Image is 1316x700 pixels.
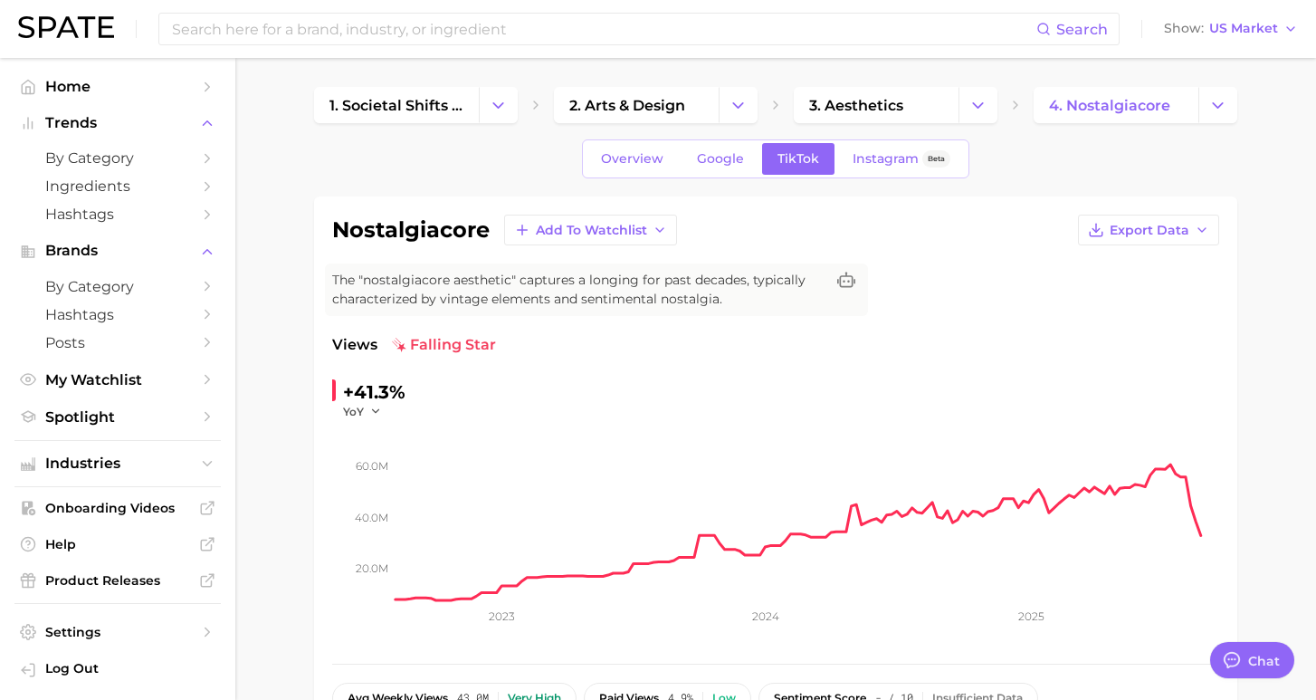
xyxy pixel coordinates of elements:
input: Search here for a brand, industry, or ingredient [170,14,1036,44]
button: Export Data [1078,215,1219,245]
span: Log Out [45,660,206,676]
img: falling star [392,338,406,352]
h1: nostalgiacore [332,219,490,241]
a: Hashtags [14,301,221,329]
button: Brands [14,237,221,264]
a: by Category [14,273,221,301]
span: The "nostalgiacore aesthetic" captures a longing for past decades, typically characterized by vin... [332,271,825,309]
a: 2. arts & design [554,87,719,123]
button: Change Category [958,87,997,123]
a: Product Releases [14,567,221,594]
span: Brands [45,243,190,259]
span: Instagram [853,151,919,167]
span: falling star [392,334,496,356]
span: Overview [601,151,663,167]
a: 3. aesthetics [794,87,958,123]
span: Add to Watchlist [536,223,647,238]
a: Home [14,72,221,101]
span: Industries [45,455,190,472]
a: 1. societal shifts & culture [314,87,479,123]
tspan: 20.0m [356,561,388,575]
span: Spotlight [45,408,190,426]
span: Help [45,536,190,552]
tspan: 60.0m [356,459,388,473]
button: ShowUS Market [1159,17,1302,41]
button: Trends [14,110,221,137]
span: Onboarding Videos [45,500,190,516]
a: by Category [14,144,221,172]
span: 3. aesthetics [809,97,903,114]
span: Beta [928,151,945,167]
button: Industries [14,450,221,477]
a: My Watchlist [14,366,221,394]
img: SPATE [18,16,114,38]
span: TikTok [777,151,819,167]
span: 2. arts & design [569,97,685,114]
span: by Category [45,149,190,167]
a: 4. nostalgiacore [1034,87,1198,123]
span: YoY [343,404,364,419]
a: Overview [586,143,679,175]
a: Ingredients [14,172,221,200]
a: Onboarding Videos [14,494,221,522]
span: Export Data [1110,223,1189,238]
a: Hashtags [14,200,221,228]
span: Product Releases [45,572,190,589]
span: My Watchlist [45,371,190,388]
a: Help [14,531,221,558]
span: Show [1164,24,1204,34]
span: Trends [45,115,190,131]
span: Google [697,151,744,167]
span: Hashtags [45,206,190,223]
button: Change Category [1198,87,1237,123]
tspan: 2024 [752,609,779,623]
tspan: 40.0m [355,510,388,523]
span: Home [45,78,190,95]
tspan: 2025 [1018,609,1044,623]
span: Search [1056,21,1108,38]
span: Views [332,334,377,356]
span: 4. nostalgiacore [1049,97,1170,114]
button: Change Category [719,87,758,123]
a: Google [682,143,759,175]
span: Settings [45,624,190,640]
button: Add to Watchlist [504,215,677,245]
span: Ingredients [45,177,190,195]
span: by Category [45,278,190,295]
button: Change Category [479,87,518,123]
span: US Market [1209,24,1278,34]
span: Hashtags [45,306,190,323]
a: Posts [14,329,221,357]
span: 1. societal shifts & culture [329,97,463,114]
a: InstagramBeta [837,143,966,175]
a: Settings [14,618,221,646]
button: YoY [343,404,382,419]
a: TikTok [762,143,834,175]
tspan: 2023 [489,609,515,623]
div: +41.3% [343,378,405,407]
span: Posts [45,334,190,351]
a: Spotlight [14,403,221,431]
a: Log out. Currently logged in with e-mail emilydy@benefitcosmetics.com. [14,655,221,686]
